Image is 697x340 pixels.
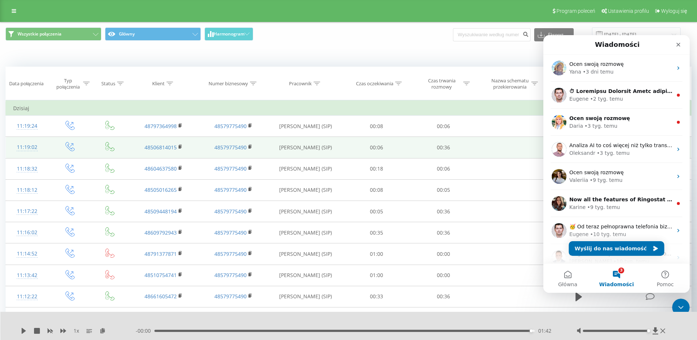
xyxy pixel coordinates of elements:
div: Typ połączenia [55,78,81,90]
td: [PERSON_NAME] (SIP) [268,179,343,201]
div: [PERSON_NAME] [26,223,68,230]
td: [PERSON_NAME] (SIP) [268,137,343,158]
div: Czas trwania rozmowy [422,78,461,90]
div: 11:14:52 [13,247,41,261]
div: Karine [26,168,42,176]
a: 48791377871 [145,250,177,257]
div: • 9 tyg. temu [46,141,79,149]
a: 48506814015 [145,144,177,151]
span: Wszystkie połączenia [18,31,61,37]
td: [PERSON_NAME] (SIP) [268,222,343,243]
td: [PERSON_NAME] (SIP) [268,243,343,265]
div: Eugene [26,195,45,203]
td: 00:35 [343,222,410,243]
a: 48579775490 [214,272,247,279]
button: Pomoc [98,228,146,258]
td: 00:08 [343,179,410,201]
td: [PERSON_NAME] (SIP) [268,116,343,137]
span: Pomoc [113,247,130,252]
img: Profile image for Arkadiusz [8,215,23,230]
span: 01:42 [538,327,551,335]
a: 48579775490 [214,229,247,236]
a: 48510754741 [145,272,177,279]
div: 11:17:22 [13,204,41,218]
td: 00:18 [343,158,410,179]
div: 11:18:32 [13,162,41,176]
div: Valeriia [26,141,45,149]
a: 48579775490 [214,165,247,172]
div: 11:11:52 [13,311,41,325]
span: Program poleceń [557,8,595,14]
div: • 10 tyg. temu [47,195,83,203]
td: 00:05 [343,201,410,222]
td: 00:06 [410,158,477,179]
td: 01:00 [343,243,410,265]
img: Profile image for Eugene [8,188,23,203]
td: [PERSON_NAME] (SIP) [268,286,343,307]
button: Wyślij do nas wiadomość [26,206,121,221]
a: 48579775490 [214,293,247,300]
div: Nazwa schematu przekierowania [490,78,529,90]
div: Accessibility label [647,329,650,332]
td: 00:36 [410,222,477,243]
td: 00:36 [410,137,477,158]
iframe: Intercom live chat [543,35,690,293]
td: 00:00 [410,265,477,286]
span: - 00:00 [136,327,154,335]
a: 48505016265 [145,186,177,193]
span: Now all the features of Ringostat business telephony are available on your smartphone as well as ... [26,161,641,167]
td: 00:33 [343,286,410,307]
div: 11:18:12 [13,183,41,197]
a: 48797364998 [145,123,177,130]
td: 00:36 [410,286,477,307]
a: 48661605472 [145,293,177,300]
img: Profile image for Valeriia [8,134,23,149]
a: 48579775490 [214,144,247,151]
a: 48609792943 [145,229,177,236]
span: Ustawienia profilu [608,8,649,14]
span: Wyloguj się [661,8,687,14]
div: Czas oczekiwania [356,81,393,87]
div: Accessibility label [529,329,532,332]
td: 00:08 [343,116,410,137]
td: 00:36 [410,201,477,222]
button: Harmonogram [205,27,253,41]
td: 00:05 [410,179,477,201]
a: 48579775490 [214,208,247,215]
div: 11:12:22 [13,289,41,304]
div: • 10 tyg. temu [70,223,106,230]
td: [PERSON_NAME] (SIP) [268,307,343,328]
td: 00:04 [410,307,477,328]
button: Wszystkie połączenia [5,27,101,41]
button: Wiadomości [49,228,97,258]
div: 11:16:02 [13,225,41,240]
button: Eksport [534,28,574,41]
td: 00:18 [343,307,410,328]
div: Status [101,81,115,87]
span: Ocen swoją rozmowę [26,134,80,140]
img: Profile image for Karine [8,161,23,176]
td: [PERSON_NAME] (SIP) [268,158,343,179]
span: Główna [15,247,34,252]
div: 11:13:42 [13,268,41,283]
div: Klient [152,81,165,87]
td: [PERSON_NAME] (SIP) [268,265,343,286]
span: Wiadomości [56,247,91,252]
a: 48604637580 [145,165,177,172]
div: Pracownik [289,81,312,87]
a: 48579775490 [214,250,247,257]
div: Numer biznesowy [209,81,248,87]
div: • 3 tyg. temu [53,114,86,122]
button: Główny [105,27,201,41]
